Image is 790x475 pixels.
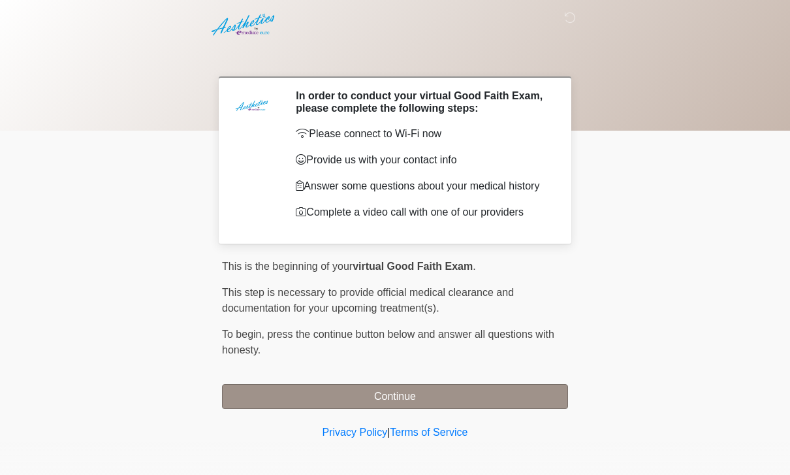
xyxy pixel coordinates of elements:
[222,287,514,314] span: This step is necessary to provide official medical clearance and documentation for your upcoming ...
[353,261,473,272] strong: virtual Good Faith Exam
[232,90,271,129] img: Agent Avatar
[296,178,548,194] p: Answer some questions about your medical history
[209,10,280,40] img: Aesthetics by Emediate Cure Logo
[296,90,548,114] h2: In order to conduct your virtual Good Faith Exam, please complete the following steps:
[296,205,548,220] p: Complete a video call with one of our providers
[222,384,568,409] button: Continue
[473,261,475,272] span: .
[222,329,267,340] span: To begin,
[323,427,388,438] a: Privacy Policy
[222,261,353,272] span: This is the beginning of your
[390,427,467,438] a: Terms of Service
[296,152,548,168] p: Provide us with your contact info
[222,329,554,355] span: press the continue button below and answer all questions with honesty.
[212,47,578,71] h1: ‎ ‎ ‎
[387,427,390,438] a: |
[296,126,548,142] p: Please connect to Wi-Fi now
